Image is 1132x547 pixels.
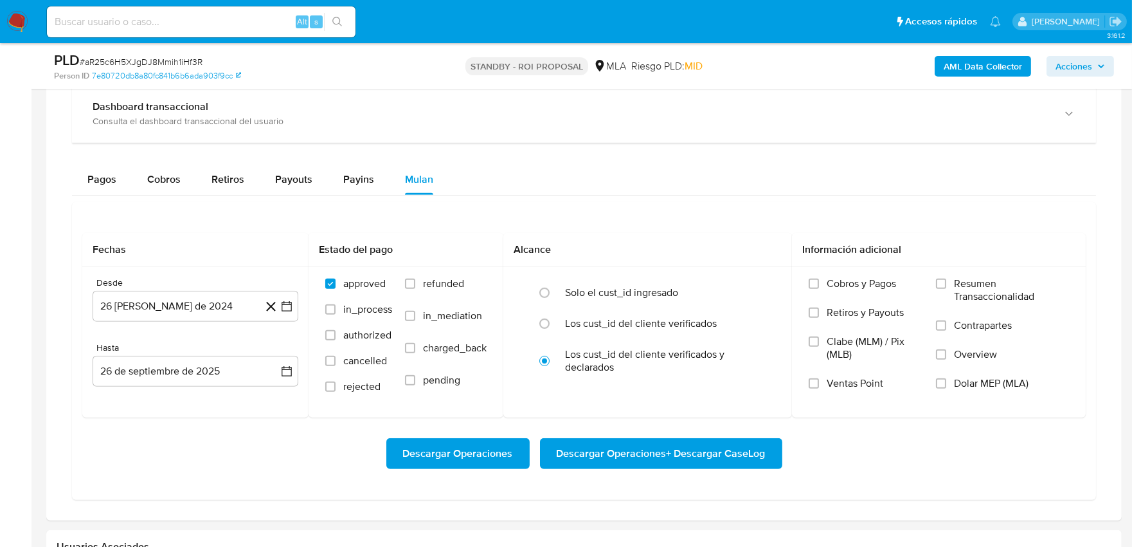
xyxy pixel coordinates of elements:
[297,15,307,28] span: Alt
[465,57,588,75] p: STANDBY - ROI PROPOSAL
[1109,15,1122,28] a: Salir
[324,13,350,31] button: search-icon
[1056,56,1092,77] span: Acciones
[631,59,703,73] span: Riesgo PLD:
[935,56,1031,77] button: AML Data Collector
[990,16,1001,27] a: Notificaciones
[47,14,355,30] input: Buscar usuario o caso...
[944,56,1022,77] b: AML Data Collector
[593,59,626,73] div: MLA
[314,15,318,28] span: s
[1047,56,1114,77] button: Acciones
[1107,30,1126,41] span: 3.161.2
[905,15,977,28] span: Accesos rápidos
[685,59,703,73] span: MID
[92,70,241,82] a: 7e80720db8a80fc841b6b6ada903f9cc
[54,70,89,82] b: Person ID
[1032,15,1104,28] p: sandra.chabay@mercadolibre.com
[54,50,80,70] b: PLD
[80,55,202,68] span: # aR25c6H5XJgDJ8Mmih1iHf3R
